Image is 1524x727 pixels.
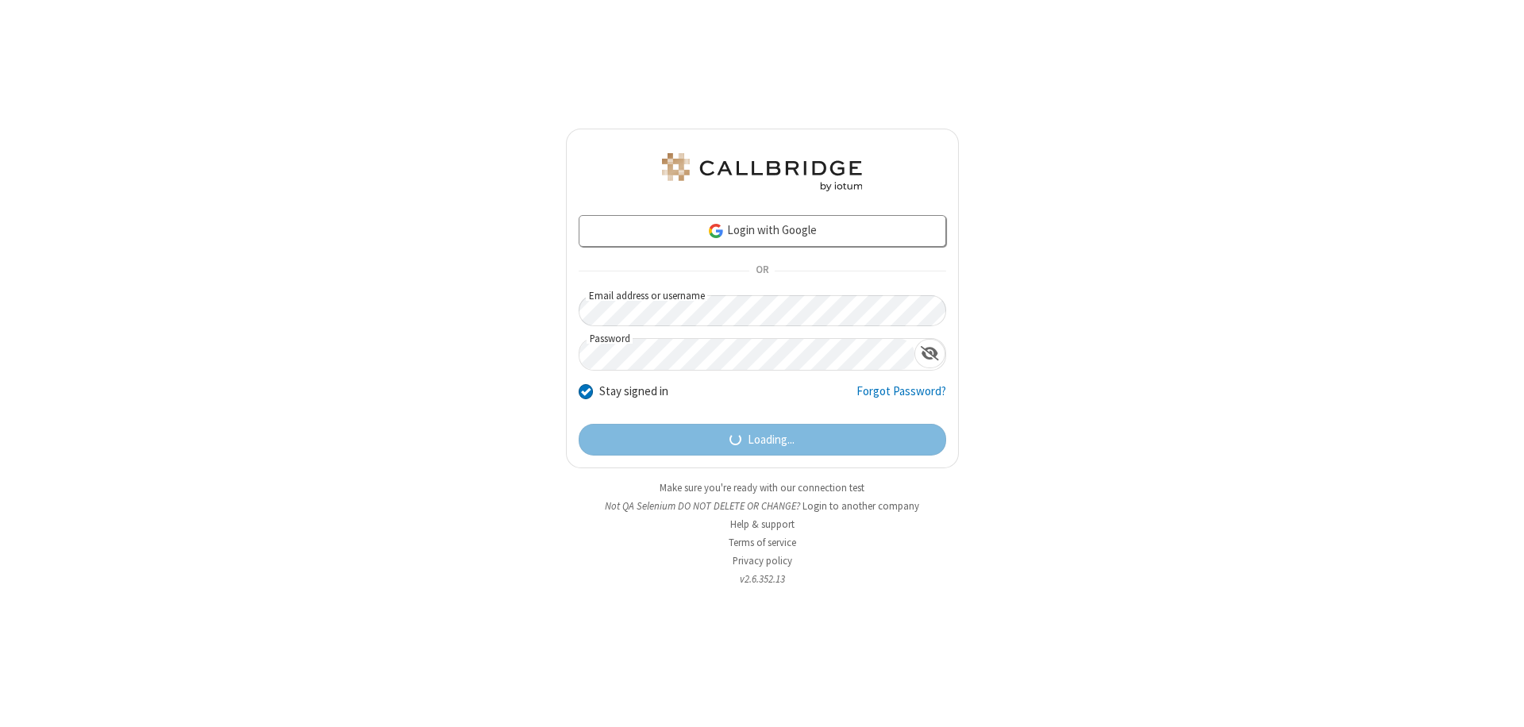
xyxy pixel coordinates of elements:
a: Privacy policy [733,554,792,567]
span: Loading... [748,431,795,449]
button: Login to another company [802,498,919,514]
li: Not QA Selenium DO NOT DELETE OR CHANGE? [566,498,959,514]
input: Password [579,339,914,370]
div: Show password [914,339,945,368]
label: Stay signed in [599,383,668,401]
img: QA Selenium DO NOT DELETE OR CHANGE [659,153,865,191]
li: v2.6.352.13 [566,571,959,587]
a: Make sure you're ready with our connection test [660,481,864,494]
a: Forgot Password? [856,383,946,413]
button: Loading... [579,424,946,456]
a: Help & support [730,517,795,531]
iframe: Chat [1484,686,1512,716]
a: Terms of service [729,536,796,549]
a: Login with Google [579,215,946,247]
span: OR [749,260,775,283]
img: google-icon.png [707,222,725,240]
input: Email address or username [579,295,946,326]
